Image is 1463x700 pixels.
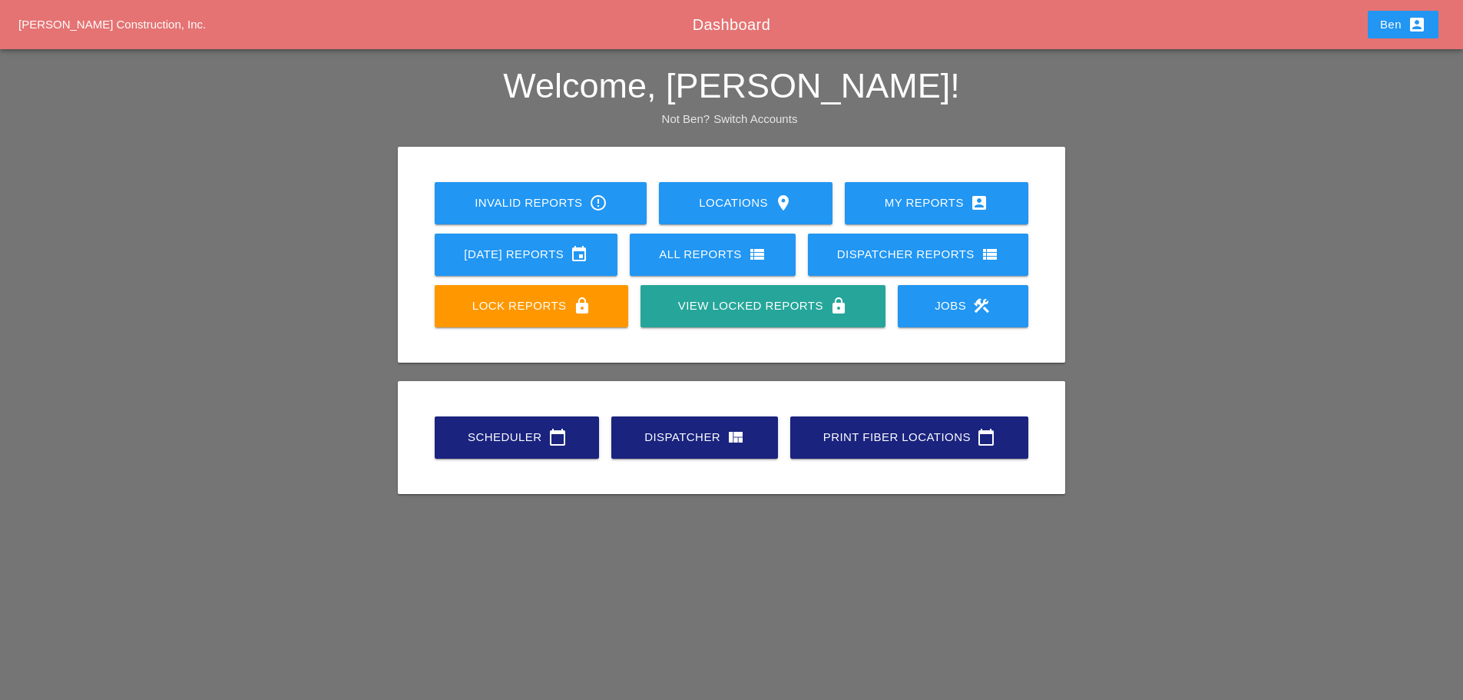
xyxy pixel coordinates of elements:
[845,182,1028,224] a: My Reports
[977,428,995,446] i: calendar_today
[435,285,628,327] a: Lock Reports
[981,245,999,264] i: view_list
[665,297,860,315] div: View Locked Reports
[1368,11,1438,38] button: Ben
[727,428,745,446] i: view_quilt
[970,194,988,212] i: account_box
[640,285,885,327] a: View Locked Reports
[589,194,607,212] i: error_outline
[662,112,710,125] span: Not Ben?
[459,194,622,212] div: Invalid Reports
[808,234,1028,276] a: Dispatcher Reports
[869,194,1004,212] div: My Reports
[570,245,588,264] i: event
[1408,15,1426,34] i: account_box
[654,245,771,264] div: All Reports
[459,428,574,446] div: Scheduler
[435,182,647,224] a: Invalid Reports
[922,297,1004,315] div: Jobs
[573,297,591,315] i: lock
[659,182,832,224] a: Locations
[630,234,796,276] a: All Reports
[790,416,1028,459] a: Print Fiber Locations
[693,16,770,33] span: Dashboard
[832,245,1004,264] div: Dispatcher Reports
[815,428,1004,446] div: Print Fiber Locations
[898,285,1028,327] a: Jobs
[435,416,599,459] a: Scheduler
[1380,15,1426,34] div: Ben
[713,112,797,125] a: Switch Accounts
[435,234,617,276] a: [DATE] Reports
[829,297,848,315] i: lock
[748,245,766,264] i: view_list
[18,18,206,31] a: [PERSON_NAME] Construction, Inc.
[636,428,753,446] div: Dispatcher
[774,194,793,212] i: location_on
[459,297,604,315] div: Lock Reports
[459,245,593,264] div: [DATE] Reports
[972,297,991,315] i: construction
[684,194,807,212] div: Locations
[548,428,567,446] i: calendar_today
[611,416,778,459] a: Dispatcher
